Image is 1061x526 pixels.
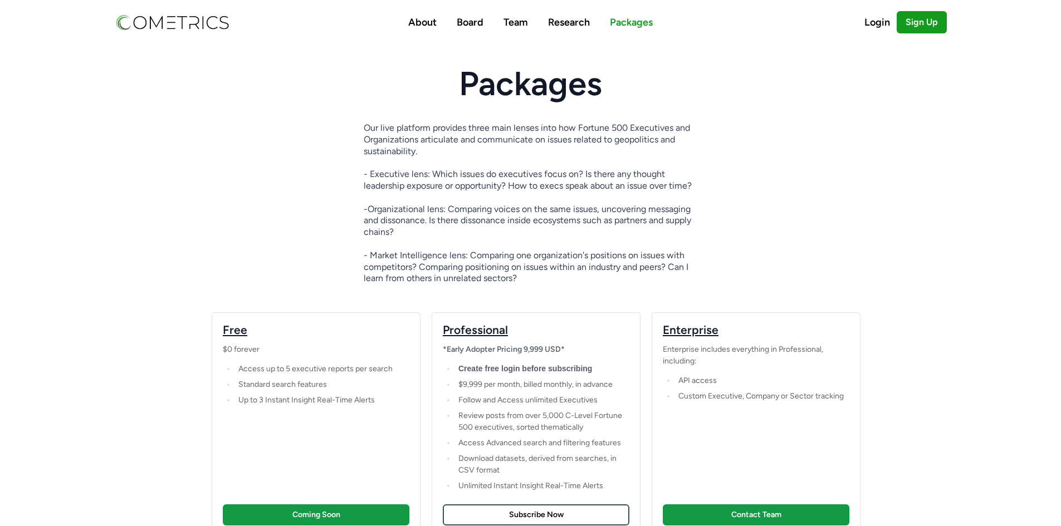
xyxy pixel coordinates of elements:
span: $9,999 per month, billed monthly, in advance [458,380,613,389]
span: Follow and Access unlimited Executives [458,395,598,405]
span: $0 forever [223,345,260,354]
span: Coming Soon [292,511,340,519]
span: Custom Executive, Company or Sector tracking [678,391,844,401]
span: Unlimited Instant Insight Real-Time Alerts [458,481,603,490]
p: Our live platform provides three main lenses into how Fortune 500 Executives and Organizations ar... [364,122,698,284]
strong: *Early Adopter Pricing 9,999 USD* [443,345,565,354]
a: Coming Soon [223,504,409,525]
span: Access Advanced search and filtering features [458,438,621,448]
a: Packages [610,16,653,28]
a: Subscribe Now [443,504,629,525]
span: Review posts from over 5,000 C-Level Fortune 500 executives, sorted thematically [458,411,624,432]
span: Professional [443,323,508,337]
span: Free [223,323,247,337]
span: Enterprise includes everything in Professional, including: [663,345,825,366]
a: Login [864,14,897,30]
span: Access up to 5 executive reports per search [238,364,393,373]
h1: Packages [53,67,1008,100]
a: Contact Team [663,504,849,525]
span: Enterprise [663,323,718,337]
a: Research [548,16,590,28]
span: Standard search features [238,380,327,389]
span: Up to 3 Instant Insight Real-Time Alerts [238,395,375,405]
span: Subscribe Now [509,511,564,519]
a: Sign Up [897,11,947,33]
a: Board [457,16,483,28]
span: Download datasets, derived from searches, in CSV format [458,454,618,475]
img: Cometrics [114,13,230,32]
a: Team [503,16,528,28]
a: About [408,16,437,28]
span: Contact Team [731,511,781,519]
span: API access [678,376,717,385]
strong: Create free login before subscribing [458,364,592,373]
